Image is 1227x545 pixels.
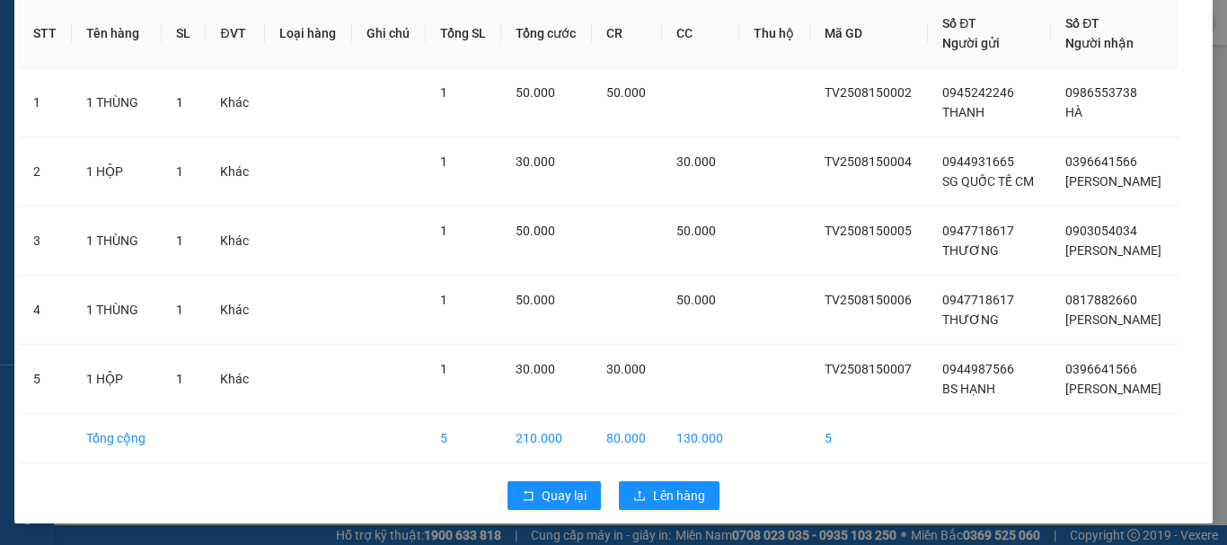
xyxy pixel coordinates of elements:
[19,207,72,276] td: 3
[1065,362,1137,376] span: 0396641566
[19,276,72,345] td: 4
[516,293,555,307] span: 50.000
[1065,224,1137,238] span: 0903054034
[72,137,162,207] td: 1 HỘP
[72,68,162,137] td: 1 THÙNG
[592,414,662,463] td: 80.000
[942,16,976,31] span: Số ĐT
[206,345,264,414] td: Khác
[942,174,1034,189] span: SG QUỐC TẾ CM
[942,85,1014,100] span: 0945242246
[1065,174,1161,189] span: [PERSON_NAME]
[19,137,72,207] td: 2
[1065,293,1137,307] span: 0817882660
[810,414,929,463] td: 5
[440,362,447,376] span: 1
[522,489,534,504] span: rollback
[516,362,555,376] span: 30.000
[825,85,912,100] span: TV2508150002
[176,233,183,248] span: 1
[1065,154,1137,169] span: 0396641566
[1065,16,1099,31] span: Số ĐT
[176,164,183,179] span: 1
[942,224,1014,238] span: 0947718617
[440,154,447,169] span: 1
[440,85,447,100] span: 1
[542,486,587,505] span: Quay lại
[1065,36,1134,50] span: Người nhận
[206,68,264,137] td: Khác
[176,372,183,386] span: 1
[176,303,183,317] span: 1
[676,154,716,169] span: 30.000
[633,489,646,504] span: upload
[825,293,912,307] span: TV2508150006
[662,414,739,463] td: 130.000
[619,481,719,510] button: uploadLên hàng
[1065,312,1161,327] span: [PERSON_NAME]
[206,137,264,207] td: Khác
[516,154,555,169] span: 30.000
[508,481,601,510] button: rollbackQuay lại
[942,105,984,119] span: THANH
[942,154,1014,169] span: 0944931665
[1065,85,1137,100] span: 0986553738
[72,207,162,276] td: 1 THÙNG
[825,154,912,169] span: TV2508150004
[440,224,447,238] span: 1
[942,312,999,327] span: THƯƠNG
[516,85,555,100] span: 50.000
[825,362,912,376] span: TV2508150007
[825,224,912,238] span: TV2508150005
[440,293,447,307] span: 1
[501,414,592,463] td: 210.000
[426,414,502,463] td: 5
[72,276,162,345] td: 1 THÙNG
[1065,382,1161,396] span: [PERSON_NAME]
[606,85,646,100] span: 50.000
[516,224,555,238] span: 50.000
[72,345,162,414] td: 1 HỘP
[19,68,72,137] td: 1
[942,293,1014,307] span: 0947718617
[19,345,72,414] td: 5
[1065,243,1161,258] span: [PERSON_NAME]
[206,276,264,345] td: Khác
[942,382,995,396] span: BS HẠNH
[176,95,183,110] span: 1
[676,293,716,307] span: 50.000
[942,36,1000,50] span: Người gửi
[942,362,1014,376] span: 0944987566
[206,207,264,276] td: Khác
[606,362,646,376] span: 30.000
[72,414,162,463] td: Tổng cộng
[653,486,705,505] span: Lên hàng
[1065,105,1082,119] span: HÀ
[676,224,716,238] span: 50.000
[942,243,999,258] span: THƯƠNG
